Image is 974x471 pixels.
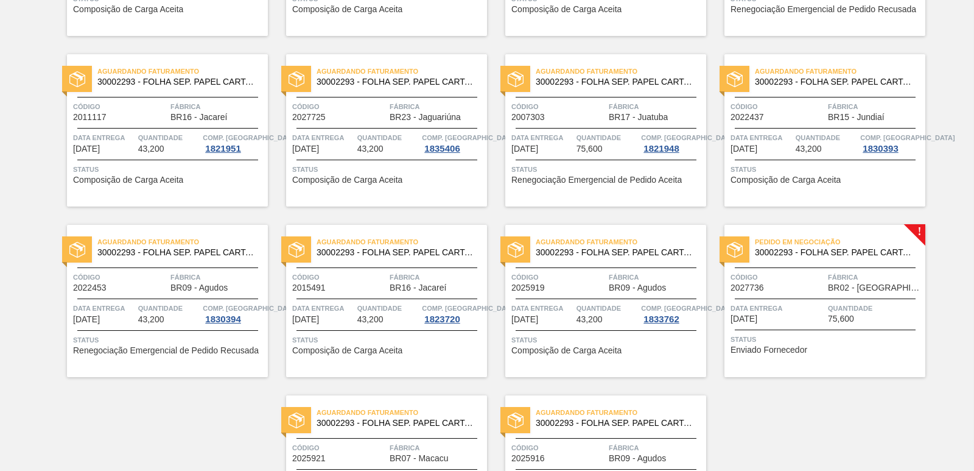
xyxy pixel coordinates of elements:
span: Código [730,271,825,283]
span: 2025921 [292,454,326,463]
span: Status [73,334,265,346]
span: 75,600 [576,144,603,154]
span: Quantidade [796,132,858,144]
span: BR02 - Sergipe [828,283,922,292]
span: Aguardando Faturamento [317,406,487,419]
span: Data entrega [730,302,825,314]
span: Status [73,163,265,175]
span: Status [292,163,484,175]
span: BR09 - Agudos [609,454,666,463]
span: Status [292,334,484,346]
span: BR07 - Macacu [390,454,448,463]
span: Código [73,271,167,283]
span: Status [730,333,922,345]
span: Comp. Carga [641,302,735,314]
span: Aguardando Faturamento [317,236,487,248]
div: 1835406 [422,144,462,154]
span: BR17 - Juatuba [609,113,668,122]
span: Comp. Carga [422,132,516,144]
span: 20/10/2025 [292,315,319,324]
span: 2025916 [511,454,545,463]
span: Composição de Carga Aceita [730,175,841,185]
div: 1823720 [422,314,462,324]
span: 43,200 [138,144,164,154]
span: BR16 - Jacareí [390,283,446,292]
span: Status [511,334,703,346]
img: status [508,413,524,428]
img: status [727,242,743,258]
span: 43,200 [357,144,384,154]
span: Quantidade [138,302,200,314]
span: 17/10/2025 [73,144,100,154]
img: status [508,242,524,258]
span: Código [73,101,167,113]
span: Data entrega [292,132,354,144]
span: Fábrica [609,271,703,283]
a: statusAguardando Faturamento30002293 - FOLHA SEP. PAPEL CARTAO 1200x1000M 350gCódigo2011117Fábric... [49,54,268,207]
a: statusAguardando Faturamento30002293 - FOLHA SEP. PAPEL CARTAO 1200x1000M 350gCódigo2025919Fábric... [487,225,706,377]
span: Aguardando Faturamento [536,65,706,77]
div: 1821951 [203,144,243,154]
a: !statusPedido em Negociação30002293 - FOLHA SEP. PAPEL CARTAO 1200x1000M 350gCódigo2027736Fábrica... [706,225,925,377]
span: Quantidade [138,132,200,144]
span: 30002293 - FOLHA SEP. PAPEL CARTAO 1200x1000M 350g [317,248,477,257]
span: 22/10/2025 [511,315,538,324]
span: 2007303 [511,113,545,122]
span: Composição de Carga Aceita [73,5,183,14]
span: 2011117 [73,113,107,122]
div: 1830394 [203,314,243,324]
span: 2027736 [730,283,764,292]
a: Comp. [GEOGRAPHIC_DATA]1830394 [203,302,265,324]
span: BR16 - Jacareí [170,113,227,122]
span: Aguardando Faturamento [755,65,925,77]
span: 2015491 [292,283,326,292]
span: Fábrica [828,101,922,113]
a: Comp. [GEOGRAPHIC_DATA]1833762 [641,302,703,324]
span: BR23 - Jaguariúna [390,113,461,122]
a: statusAguardando Faturamento30002293 - FOLHA SEP. PAPEL CARTAO 1200x1000M 350gCódigo2022453Fábric... [49,225,268,377]
img: status [289,71,304,87]
span: Composição de Carga Aceita [292,346,402,355]
span: 20/10/2025 [730,144,757,154]
a: Comp. [GEOGRAPHIC_DATA]1823720 [422,302,484,324]
span: Quantidade [357,302,419,314]
span: Código [511,101,606,113]
span: Quantidade [828,302,922,314]
span: Aguardando Faturamento [536,406,706,419]
span: Aguardando Faturamento [97,236,268,248]
span: 30002293 - FOLHA SEP. PAPEL CARTAO 1200x1000M 350g [97,248,258,257]
span: Comp. Carga [860,132,955,144]
span: 30002293 - FOLHA SEP. PAPEL CARTAO 1200x1000M 350g [317,77,477,87]
span: 30002293 - FOLHA SEP. PAPEL CARTAO 1200x1000M 350g [536,248,696,257]
span: Código [511,271,606,283]
span: BR09 - Agudos [609,283,666,292]
span: Data entrega [511,132,573,144]
span: Status [730,163,922,175]
img: status [727,71,743,87]
span: Aguardando Faturamento [97,65,268,77]
img: status [289,413,304,428]
span: Comp. Carga [203,132,297,144]
span: Composição de Carga Aceita [511,5,622,14]
span: Data entrega [292,302,354,314]
span: Comp. Carga [203,302,297,314]
span: Composição de Carga Aceita [292,5,402,14]
div: 1821948 [641,144,681,154]
span: Código [511,442,606,454]
span: Data entrega [73,302,135,314]
img: status [289,242,304,258]
span: 30002293 - FOLHA SEP. PAPEL CARTAO 1200x1000M 350g [536,77,696,87]
span: Fábrica [828,271,922,283]
span: Fábrica [170,101,265,113]
span: Código [292,271,387,283]
span: BR09 - Agudos [170,283,228,292]
span: 43,200 [138,315,164,324]
a: Comp. [GEOGRAPHIC_DATA]1835406 [422,132,484,154]
span: 22/10/2025 [730,314,757,324]
span: Enviado Fornecedor [730,345,807,355]
span: Quantidade [576,302,639,314]
span: 43,200 [796,144,822,154]
span: 20/10/2025 [73,315,100,324]
span: Aguardando Faturamento [317,65,487,77]
span: Renegociação Emergencial de Pedido Recusada [730,5,916,14]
